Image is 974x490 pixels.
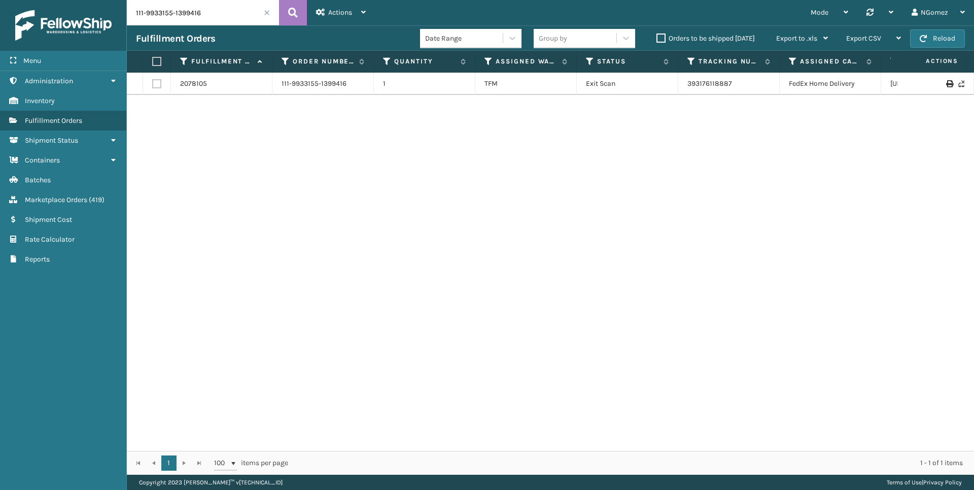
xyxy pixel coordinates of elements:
[577,73,678,95] td: Exit Scan
[180,79,207,89] a: 2078105
[846,34,881,43] span: Export CSV
[25,255,50,264] span: Reports
[25,195,87,204] span: Marketplace Orders
[214,455,288,471] span: items per page
[597,57,658,66] label: Status
[136,32,215,45] h3: Fulfillment Orders
[25,136,78,145] span: Shipment Status
[887,475,962,490] div: |
[656,34,755,43] label: Orders to be shipped [DATE]
[25,96,55,105] span: Inventory
[374,73,475,95] td: 1
[23,56,41,65] span: Menu
[811,8,828,17] span: Mode
[780,73,881,95] td: FedEx Home Delivery
[161,455,177,471] a: 1
[302,458,963,468] div: 1 - 1 of 1 items
[25,235,75,244] span: Rate Calculator
[25,215,72,224] span: Shipment Cost
[15,10,112,41] img: logo
[887,479,922,486] a: Terms of Use
[496,57,557,66] label: Assigned Warehouse
[328,8,352,17] span: Actions
[191,57,253,66] label: Fulfillment Order Id
[394,57,456,66] label: Quantity
[776,34,817,43] span: Export to .xls
[293,57,354,66] label: Order Number
[687,79,732,88] a: 393176118887
[958,80,964,87] i: Never Shipped
[282,79,346,89] a: 111-9933155-1399416
[89,195,105,204] span: ( 419 )
[25,77,73,85] span: Administration
[699,57,760,66] label: Tracking Number
[425,33,504,44] div: Date Range
[25,156,60,165] span: Containers
[539,33,567,44] div: Group by
[946,80,952,87] i: Print Label
[800,57,861,66] label: Assigned Carrier Service
[25,116,82,125] span: Fulfillment Orders
[214,458,229,468] span: 100
[894,53,964,70] span: Actions
[25,176,51,184] span: Batches
[139,475,283,490] p: Copyright 2023 [PERSON_NAME]™ v [TECHNICAL_ID]
[923,479,962,486] a: Privacy Policy
[475,73,577,95] td: TFM
[910,29,965,48] button: Reload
